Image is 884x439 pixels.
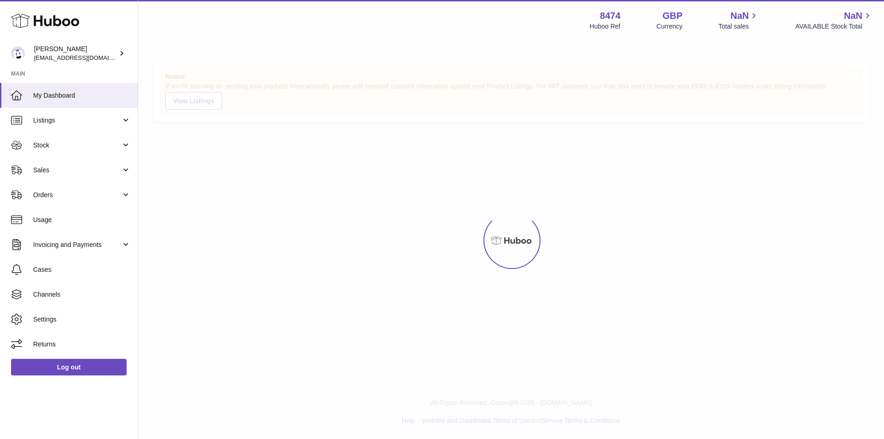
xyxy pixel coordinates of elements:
span: Listings [33,116,121,125]
span: Sales [33,166,121,175]
div: Huboo Ref [590,22,621,31]
span: Usage [33,216,131,224]
span: Orders [33,191,121,199]
span: Channels [33,290,131,299]
strong: 8474 [600,10,621,22]
div: [PERSON_NAME] [34,45,117,62]
span: NaN [730,10,749,22]
span: My Dashboard [33,91,131,100]
strong: GBP [663,10,682,22]
img: orders@neshealth.com [11,47,25,60]
span: Cases [33,265,131,274]
span: AVAILABLE Stock Total [795,22,873,31]
span: [EMAIL_ADDRESS][DOMAIN_NAME] [34,54,135,61]
a: NaN AVAILABLE Stock Total [795,10,873,31]
a: NaN Total sales [718,10,759,31]
span: Returns [33,340,131,349]
span: Stock [33,141,121,150]
span: Total sales [718,22,759,31]
span: Settings [33,315,131,324]
span: Invoicing and Payments [33,240,121,249]
a: Log out [11,359,127,375]
span: NaN [844,10,862,22]
div: Currency [657,22,683,31]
